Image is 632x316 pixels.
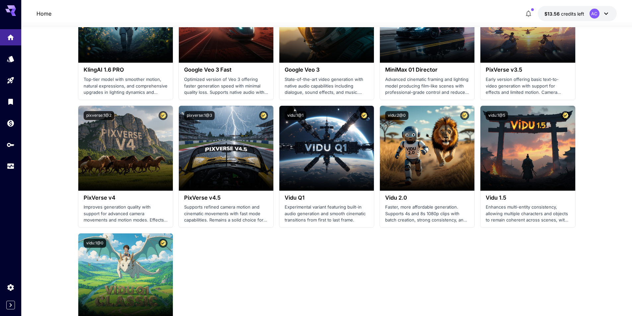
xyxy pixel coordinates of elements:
button: vidu:1@1 [285,111,306,120]
button: Certified Model – Vetted for best performance and includes a commercial license. [159,111,168,120]
button: pixverse:1@3 [184,111,215,120]
div: $13.56364 [544,10,584,17]
a: Home [36,10,51,18]
h3: Google Veo 3 Fast [184,67,268,73]
p: Top-tier model with smoother motion, natural expressions, and comprehensive upgrades in lighting ... [84,76,168,96]
h3: Vidu Q1 [285,195,369,201]
button: Certified Model – Vetted for best performance and includes a commercial license. [360,111,369,120]
h3: Google Veo 3 [285,67,369,73]
h3: Vidu 2.0 [385,195,469,201]
h3: MiniMax 01 Director [385,67,469,73]
img: alt [179,106,273,191]
nav: breadcrumb [36,10,51,18]
div: Settings [7,283,15,291]
div: Home [7,32,15,40]
div: AC [590,9,599,19]
button: vidu:1@0 [84,239,106,248]
div: Library [7,97,15,106]
div: Wallet [7,119,15,127]
div: Models [7,55,15,63]
button: Certified Model – Vetted for best performance and includes a commercial license. [460,111,469,120]
div: Playground [7,76,15,85]
button: Expand sidebar [6,301,15,309]
h3: PixVerse v4.5 [184,195,268,201]
button: Certified Model – Vetted for best performance and includes a commercial license. [259,111,268,120]
img: alt [279,106,374,191]
p: Enhances multi-entity consistency, allowing multiple characters and objects to remain coherent ac... [486,204,570,223]
button: Certified Model – Vetted for best performance and includes a commercial license. [159,239,168,248]
p: Early version offering basic text-to-video generation with support for effects and limited motion... [486,76,570,96]
button: pixverse:1@2 [84,111,114,120]
button: Certified Model – Vetted for best performance and includes a commercial license. [561,111,570,120]
div: API Keys [7,141,15,149]
p: Improves generation quality with support for advanced camera movements and motion modes. Effects ... [84,204,168,223]
div: Usage [7,162,15,170]
p: Supports refined camera motion and cinematic movements with fast mode capabilities. Remains a sol... [184,204,268,223]
p: Optimized version of Veo 3 offering faster generation speed with minimal quality loss. Supports n... [184,76,268,96]
span: $13.56 [544,11,561,17]
img: alt [380,106,474,191]
p: Advanced cinematic framing and lighting model producing film-like scenes with professional-grade ... [385,76,469,96]
p: State-of-the-art video generation with native audio capabilities including dialogue, sound effect... [285,76,369,96]
button: $13.56364AC [538,6,617,21]
button: vidu:2@0 [385,111,408,120]
img: alt [78,106,173,191]
h3: PixVerse v4 [84,195,168,201]
p: Faster, more affordable generation. Supports 4s and 8s 1080p clips with batch creation, strong co... [385,204,469,223]
span: credits left [561,11,584,17]
h3: KlingAI 1.6 PRO [84,67,168,73]
button: vidu:1@5 [486,111,508,120]
h3: PixVerse v3.5 [486,67,570,73]
img: alt [480,106,575,191]
p: Experimental variant featuring built-in audio generation and smooth cinematic transitions from fi... [285,204,369,223]
h3: Vidu 1.5 [486,195,570,201]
